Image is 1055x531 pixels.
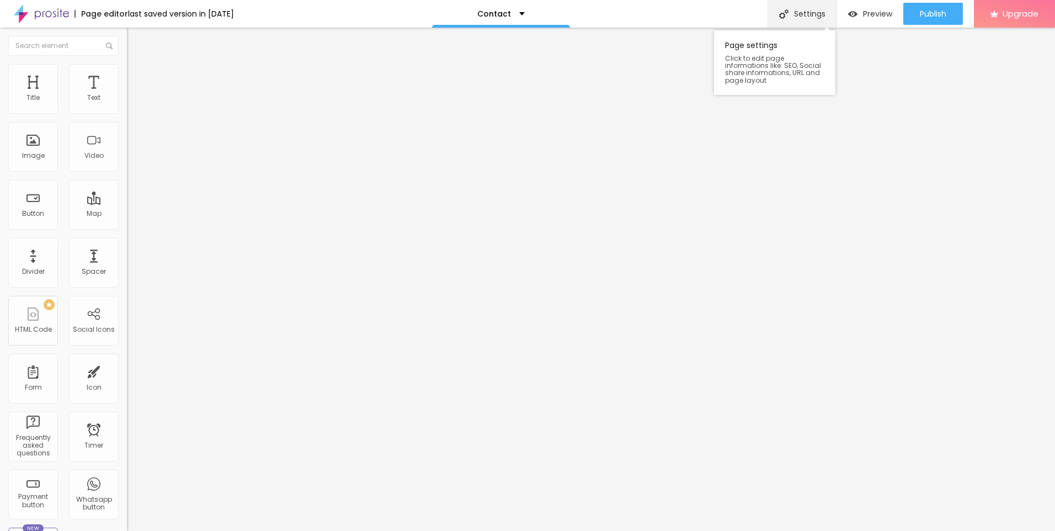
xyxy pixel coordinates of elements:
img: Icone [106,43,113,49]
img: Icone [779,9,788,19]
span: Upgrade [1003,9,1038,18]
div: Spacer [82,268,106,275]
p: Contact [477,10,511,18]
div: Frequently asked questions [11,434,55,458]
div: Text [87,94,100,102]
div: HTML Code [15,326,52,333]
div: Timer [84,442,103,449]
div: Icon [87,384,102,391]
input: Search element [8,36,119,56]
iframe: Editor [127,28,1055,531]
button: Publish [903,3,963,25]
div: Whatsapp button [72,496,115,512]
div: Video [84,152,104,160]
button: Preview [837,3,903,25]
div: Title [26,94,40,102]
div: Divider [22,268,45,275]
div: Image [22,152,45,160]
div: Page editor [74,10,128,18]
div: Social Icons [73,326,115,333]
span: Preview [863,9,892,18]
div: last saved version in [DATE] [128,10,234,18]
div: Button [22,210,44,217]
div: Form [25,384,42,391]
div: Map [87,210,102,217]
div: Payment button [11,493,55,509]
span: Click to edit page informations like: SEO, Social share informations, URL and page layout. [725,55,824,84]
div: Page settings [714,30,835,95]
img: view-1.svg [848,9,857,19]
span: Publish [920,9,946,18]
